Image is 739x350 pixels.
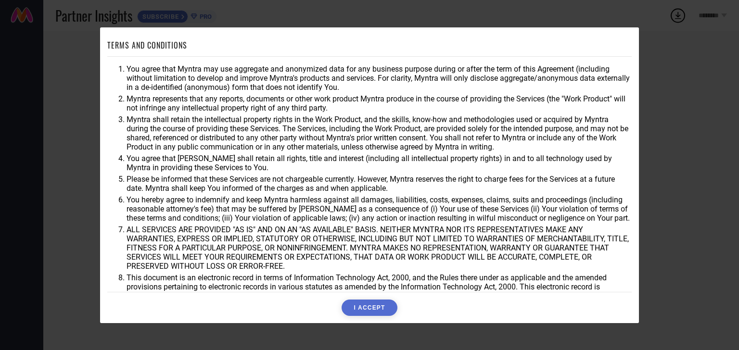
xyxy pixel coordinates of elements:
[107,39,187,51] h1: TERMS AND CONDITIONS
[127,115,632,151] li: Myntra shall retain the intellectual property rights in the Work Product, and the skills, know-ho...
[127,195,632,223] li: You hereby agree to indemnify and keep Myntra harmless against all damages, liabilities, costs, e...
[127,64,632,92] li: You agree that Myntra may use aggregate and anonymized data for any business purpose during or af...
[127,94,632,112] li: Myntra represents that any reports, documents or other work product Myntra produce in the course ...
[127,154,632,172] li: You agree that [PERSON_NAME] shall retain all rights, title and interest (including all intellect...
[127,175,632,193] li: Please be informed that these Services are not chargeable currently. However, Myntra reserves the...
[127,225,632,271] li: ALL SERVICES ARE PROVIDED "AS IS" AND ON AN "AS AVAILABLE" BASIS. NEITHER MYNTRA NOR ITS REPRESEN...
[127,273,632,300] li: This document is an electronic record in terms of Information Technology Act, 2000, and the Rules...
[342,300,397,316] button: I ACCEPT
